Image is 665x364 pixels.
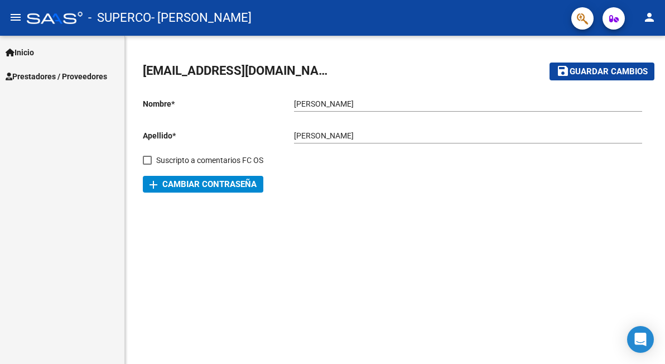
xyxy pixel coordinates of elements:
[6,70,107,83] span: Prestadores / Proveedores
[150,179,257,189] span: Cambiar Contraseña
[9,11,22,24] mat-icon: menu
[88,6,151,30] span: - SUPERCO
[143,130,294,142] p: Apellido
[643,11,656,24] mat-icon: person
[143,176,263,193] button: Cambiar Contraseña
[550,63,654,80] button: Guardar cambios
[6,46,34,59] span: Inicio
[570,67,648,77] span: Guardar cambios
[156,154,263,167] span: Suscripto a comentarios FC OS
[143,98,294,110] p: Nombre
[143,64,339,78] span: [EMAIL_ADDRESS][DOMAIN_NAME]
[151,6,252,30] span: - [PERSON_NAME]
[556,64,570,78] mat-icon: save
[147,178,160,191] mat-icon: add
[627,326,654,353] div: Open Intercom Messenger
